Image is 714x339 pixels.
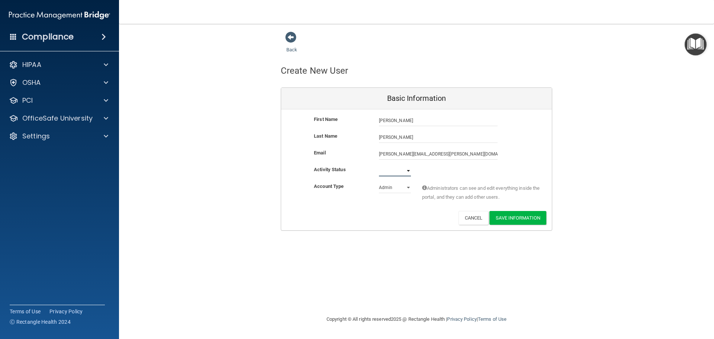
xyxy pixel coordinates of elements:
[489,211,546,225] button: Save Information
[685,33,707,55] button: Open Resource Center
[422,184,541,202] span: Administrators can see and edit everything inside the portal, and they can add other users.
[9,114,108,123] a: OfficeSafe University
[10,318,71,326] span: Ⓒ Rectangle Health 2024
[9,78,108,87] a: OSHA
[314,116,338,122] b: First Name
[22,78,41,87] p: OSHA
[478,316,506,322] a: Terms of Use
[314,133,337,139] b: Last Name
[314,183,344,189] b: Account Type
[22,96,33,105] p: PCI
[281,307,552,331] div: Copyright © All rights reserved 2025 @ Rectangle Health | |
[281,88,552,109] div: Basic Information
[22,60,41,69] p: HIPAA
[10,308,41,315] a: Terms of Use
[281,66,348,76] h4: Create New User
[447,316,476,322] a: Privacy Policy
[22,114,93,123] p: OfficeSafe University
[22,132,50,141] p: Settings
[286,38,297,52] a: Back
[22,32,74,42] h4: Compliance
[49,308,83,315] a: Privacy Policy
[585,286,705,316] iframe: Drift Widget Chat Controller
[9,8,110,23] img: PMB logo
[314,150,326,156] b: Email
[9,96,108,105] a: PCI
[9,60,108,69] a: HIPAA
[9,132,108,141] a: Settings
[314,167,346,172] b: Activity Status
[459,211,489,225] button: Cancel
